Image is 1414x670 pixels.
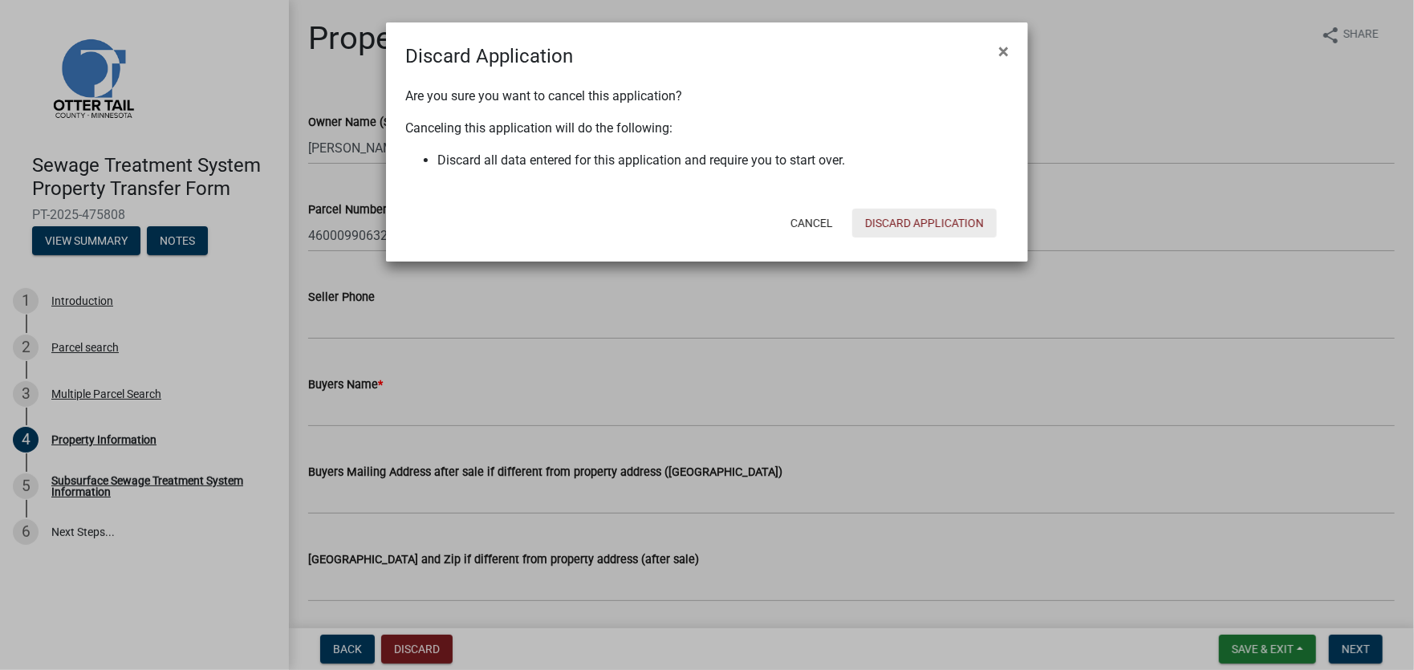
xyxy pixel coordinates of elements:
[405,87,1009,106] p: Are you sure you want to cancel this application?
[852,209,997,238] button: Discard Application
[405,119,1009,138] p: Canceling this application will do the following:
[437,151,1009,170] li: Discard all data entered for this application and require you to start over.
[778,209,846,238] button: Cancel
[405,42,573,71] h4: Discard Application
[998,40,1009,63] span: ×
[985,29,1022,74] button: Close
